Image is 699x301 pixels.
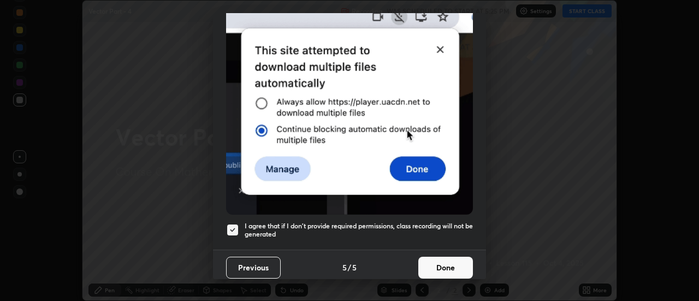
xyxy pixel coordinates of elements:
button: Previous [226,257,281,279]
h4: / [348,262,351,273]
h5: I agree that if I don't provide required permissions, class recording will not be generated [245,222,473,239]
h4: 5 [352,262,357,273]
button: Done [418,257,473,279]
h4: 5 [342,262,347,273]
